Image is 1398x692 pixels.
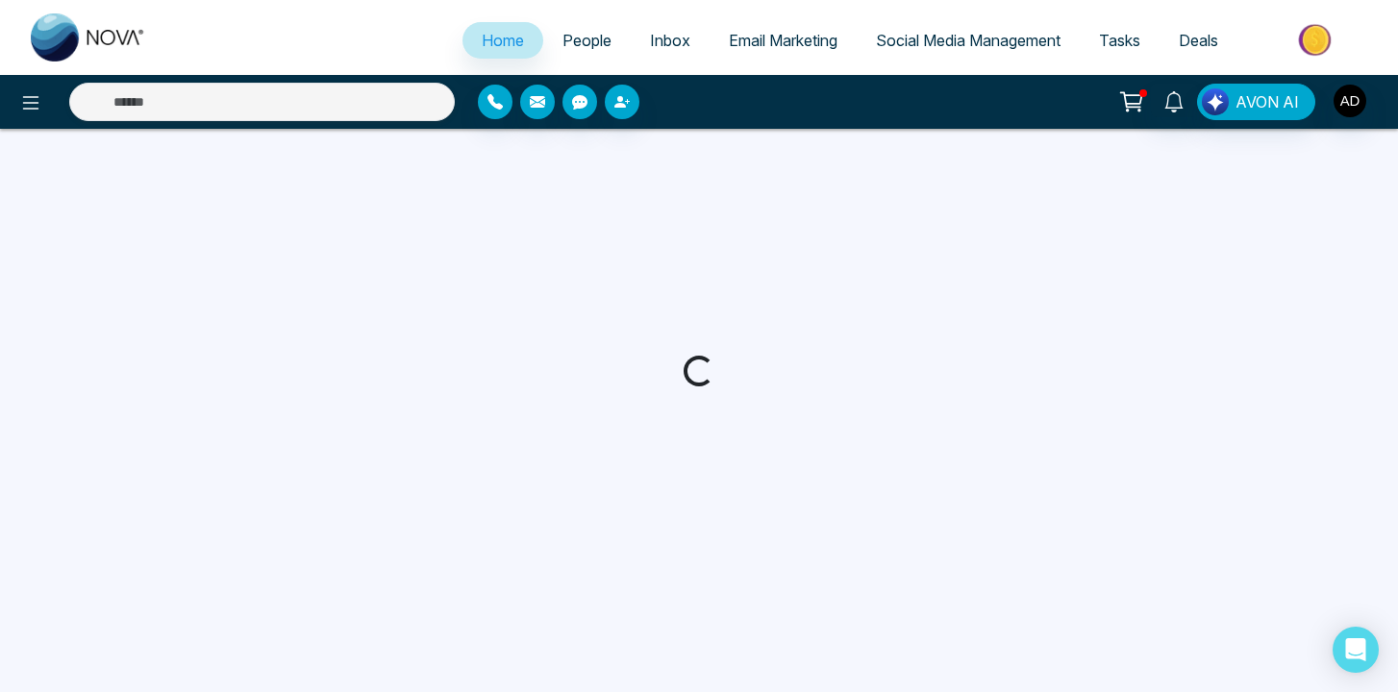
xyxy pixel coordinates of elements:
span: People [562,31,612,50]
span: Home [482,31,524,50]
a: Tasks [1080,22,1160,59]
button: AVON AI [1197,84,1315,120]
span: Social Media Management [876,31,1061,50]
a: Deals [1160,22,1237,59]
img: User Avatar [1334,85,1366,117]
span: AVON AI [1236,90,1299,113]
div: Open Intercom Messenger [1333,627,1379,673]
a: Social Media Management [857,22,1080,59]
img: Lead Flow [1202,88,1229,115]
img: Nova CRM Logo [31,13,146,62]
a: Inbox [631,22,710,59]
span: Email Marketing [729,31,837,50]
a: People [543,22,631,59]
span: Inbox [650,31,690,50]
span: Deals [1179,31,1218,50]
a: Home [462,22,543,59]
img: Market-place.gif [1247,18,1386,62]
span: Tasks [1099,31,1140,50]
a: Email Marketing [710,22,857,59]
